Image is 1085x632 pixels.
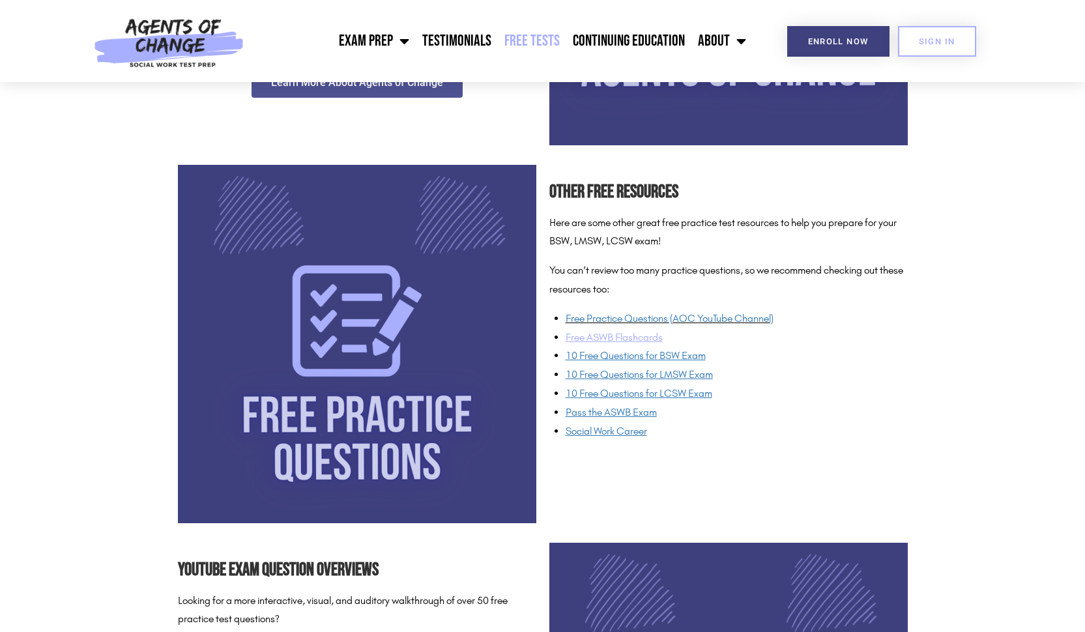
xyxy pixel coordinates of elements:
[498,25,566,57] a: Free Tests
[566,387,712,399] a: 10 Free Questions for LCSW Exam
[919,37,955,46] span: SIGN IN
[566,312,774,324] a: Free Practice Questions (AOC YouTube Channel)
[178,592,536,629] p: Looking for a more interactive, visual, and auditory walkthrough of over 50 free practice test qu...
[549,214,908,251] p: Here are some other great free practice test resources to help you prepare for your BSW, LMSW, LC...
[549,178,908,207] h2: Other Free Resources
[549,261,908,299] p: You can’t review too many practice questions, so we recommend checking out these resources too:
[691,25,753,57] a: About
[898,26,976,57] a: SIGN IN
[252,68,463,98] a: Learn More About Agents of Change
[566,25,691,57] a: Continuing Education
[251,25,753,57] nav: Menu
[787,26,890,57] a: Enroll Now
[808,37,869,46] span: Enroll Now
[566,425,647,437] a: Social Work Career
[271,78,443,88] span: Learn More About Agents of Change
[566,406,657,418] span: Pass the ASWB Exam
[566,349,706,362] a: 10 Free Questions for BSW Exam
[566,406,659,418] a: Pass the ASWB Exam
[416,25,498,57] a: Testimonials
[178,556,536,585] h2: YouTube Exam Question Overviews
[332,25,416,57] a: Exam Prep
[566,331,663,343] a: Free ASWB Flashcards
[566,368,713,381] a: 10 Free Questions for LMSW Exam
